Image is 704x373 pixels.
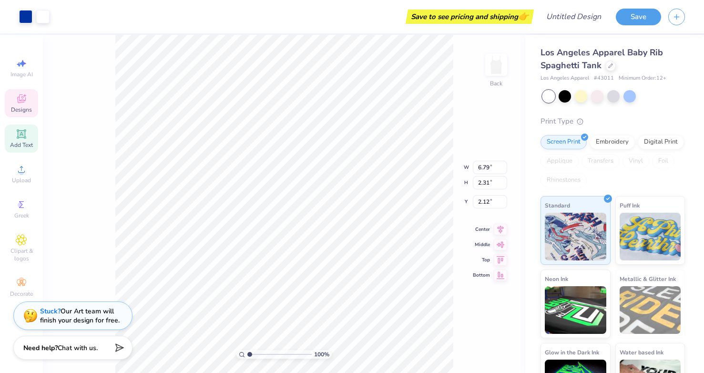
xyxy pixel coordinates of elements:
span: 👉 [518,10,529,22]
span: Standard [545,200,570,210]
div: Back [490,79,502,88]
img: Neon Ink [545,286,606,334]
img: Puff Ink [620,213,681,260]
span: 100 % [314,350,329,359]
span: Metallic & Glitter Ink [620,274,676,284]
span: Water based Ink [620,347,663,357]
span: Bottom [473,272,490,279]
span: Clipart & logos [5,247,38,262]
span: Upload [12,176,31,184]
strong: Stuck? [40,307,61,316]
strong: Need help? [23,343,58,352]
div: Embroidery [590,135,635,149]
img: Metallic & Glitter Ink [620,286,681,334]
img: Standard [545,213,606,260]
img: Back [487,55,506,74]
span: Neon Ink [545,274,568,284]
span: Puff Ink [620,200,640,210]
span: Designs [11,106,32,114]
span: Chat with us. [58,343,98,352]
span: Add Text [10,141,33,149]
button: Save [616,9,661,25]
div: Vinyl [622,154,649,168]
span: Los Angeles Apparel [541,74,589,83]
span: Center [473,226,490,233]
span: Top [473,257,490,263]
span: Los Angeles Apparel Baby Rib Spaghetti Tank [541,47,663,71]
div: Digital Print [638,135,684,149]
div: Rhinestones [541,173,587,187]
div: Screen Print [541,135,587,149]
span: Glow in the Dark Ink [545,347,599,357]
div: Applique [541,154,579,168]
div: Print Type [541,116,685,127]
span: Decorate [10,290,33,298]
span: Middle [473,241,490,248]
span: Minimum Order: 12 + [619,74,666,83]
span: # 43011 [594,74,614,83]
div: Foil [652,154,674,168]
input: Untitled Design [539,7,609,26]
span: Image AI [10,71,33,78]
div: Save to see pricing and shipping [408,10,531,24]
span: Greek [14,212,29,219]
div: Transfers [582,154,620,168]
div: Our Art team will finish your design for free. [40,307,120,325]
